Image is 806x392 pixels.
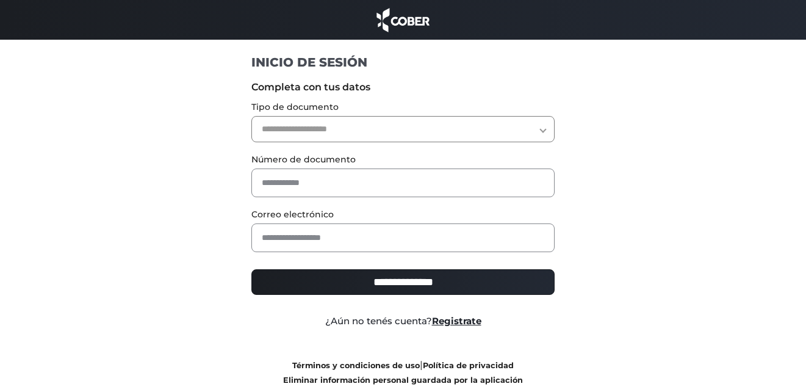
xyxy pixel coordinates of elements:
[283,376,523,385] a: Eliminar información personal guardada por la aplicación
[251,208,555,221] label: Correo electrónico
[251,80,555,95] label: Completa con tus datos
[423,361,514,370] a: Política de privacidad
[432,315,481,327] a: Registrate
[373,6,433,34] img: cober_marca.png
[292,361,420,370] a: Términos y condiciones de uso
[242,314,564,328] div: ¿Aún no tenés cuenta?
[251,54,555,70] h1: INICIO DE SESIÓN
[251,101,555,114] label: Tipo de documento
[251,153,555,166] label: Número de documento
[242,358,564,387] div: |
